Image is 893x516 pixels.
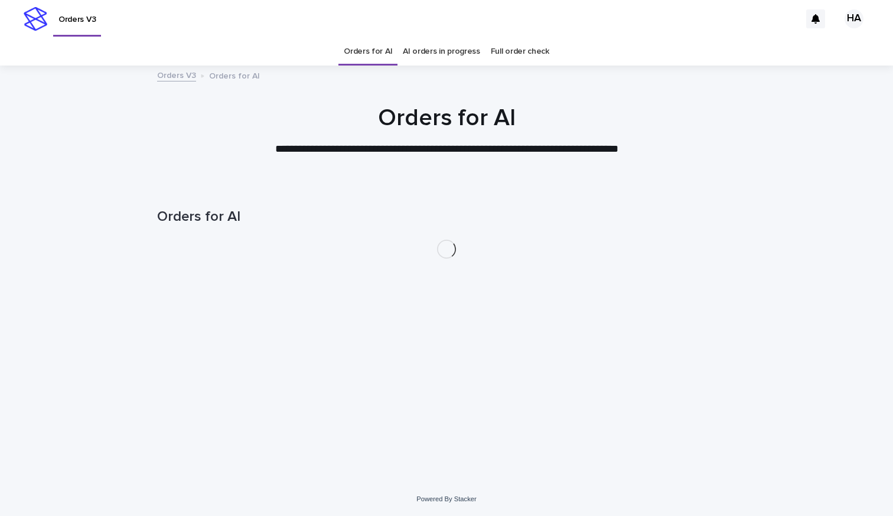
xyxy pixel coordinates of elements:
p: Orders for AI [209,68,260,81]
a: Full order check [491,38,549,66]
h1: Orders for AI [157,104,736,132]
h1: Orders for AI [157,208,736,226]
a: AI orders in progress [403,38,480,66]
div: HA [845,9,863,28]
a: Powered By Stacker [416,495,476,502]
img: stacker-logo-s-only.png [24,7,47,31]
a: Orders for AI [344,38,392,66]
a: Orders V3 [157,68,196,81]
